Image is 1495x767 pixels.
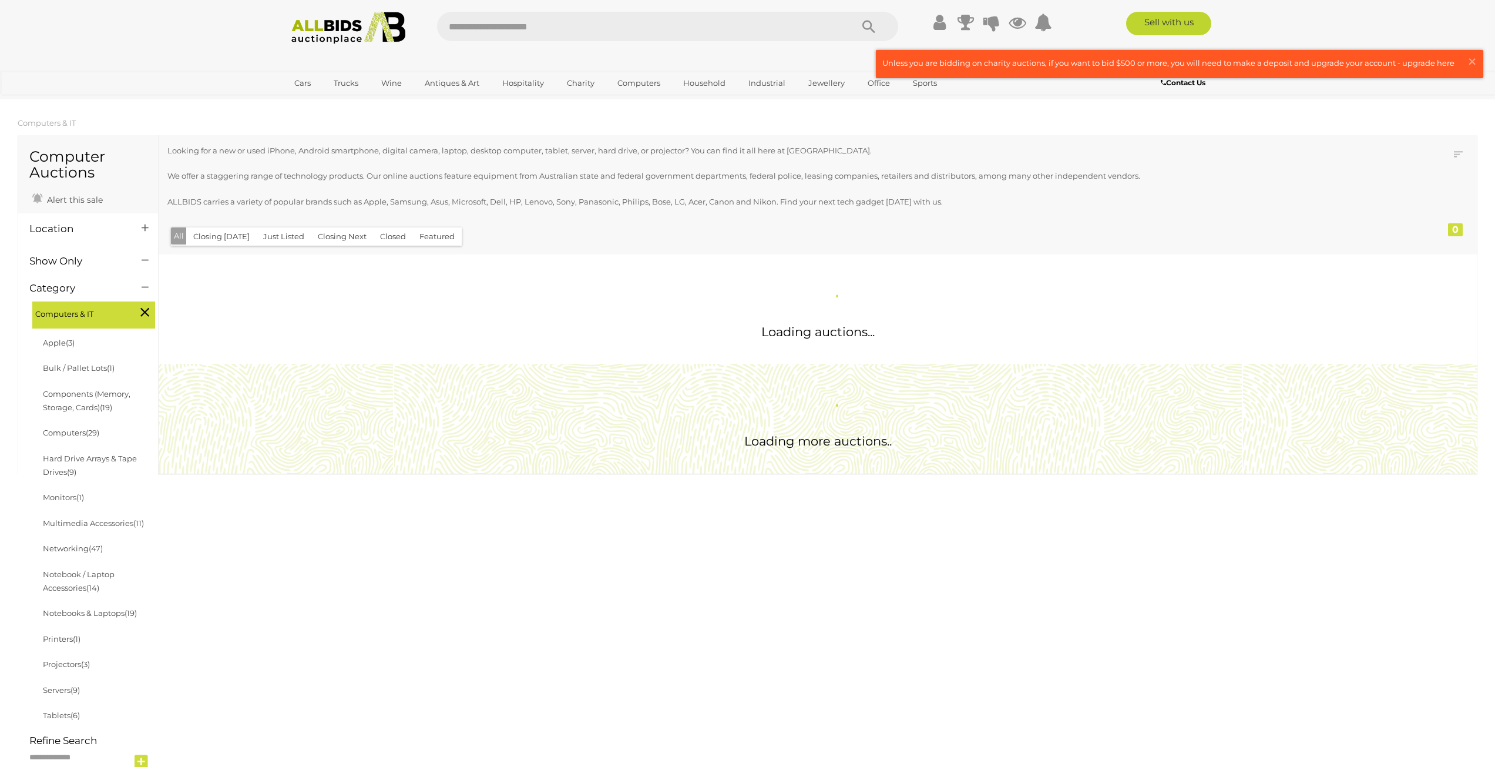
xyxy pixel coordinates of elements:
[311,227,374,246] button: Closing Next
[326,73,366,93] a: Trucks
[43,389,130,412] a: Components (Memory, Storage, Cards)(19)
[256,227,311,246] button: Just Listed
[125,608,137,618] span: (19)
[29,735,155,746] h4: Refine Search
[66,338,75,347] span: (3)
[186,227,257,246] button: Closing [DATE]
[29,256,124,267] h4: Show Only
[43,428,99,437] a: Computers(29)
[860,73,898,93] a: Office
[417,73,487,93] a: Antiques & Art
[167,169,1351,183] p: We offer a staggering range of technology products. Our online auctions feature equipment from Au...
[70,685,80,695] span: (9)
[167,144,1351,158] p: Looking for a new or used iPhone, Android smartphone, digital camera, laptop, desktop computer, t...
[43,634,80,644] a: Printers(1)
[67,467,76,477] span: (9)
[29,223,124,235] h4: Location
[287,73,318,93] a: Cars
[559,73,602,93] a: Charity
[1448,223,1463,236] div: 0
[86,583,99,592] span: (14)
[43,544,103,553] a: Networking(47)
[43,518,144,528] a: Multimedia Accessories(11)
[43,608,137,618] a: Notebooks & Laptops(19)
[43,570,115,592] a: Notebook / Laptop Accessories(14)
[43,685,80,695] a: Servers(9)
[1467,50,1477,73] span: ×
[373,227,413,246] button: Closed
[35,304,123,321] span: Computers & IT
[73,634,80,644] span: (1)
[107,363,115,373] span: (1)
[412,227,462,246] button: Featured
[744,434,892,448] span: Loading more auctions..
[86,428,99,437] span: (29)
[43,363,115,373] a: Bulk / Pallet Lots(1)
[29,283,124,294] h4: Category
[70,711,80,720] span: (6)
[43,454,137,477] a: Hard Drive Arrays & Tape Drives(9)
[43,338,75,347] a: Apple(3)
[287,93,385,112] a: [GEOGRAPHIC_DATA]
[29,190,106,207] a: Alert this sale
[133,518,144,528] span: (11)
[761,324,875,339] span: Loading auctions...
[81,659,90,669] span: (3)
[89,544,103,553] span: (47)
[167,195,1351,209] p: ALLBIDS carries a variety of popular brands such as Apple, Samsung, Asus, Microsoft, Dell, HP, Le...
[76,493,84,502] span: (1)
[100,403,112,412] span: (19)
[285,12,412,44] img: Allbids.com.au
[741,73,793,93] a: Industrial
[18,118,76,128] a: Computers & IT
[29,149,146,181] h1: Computer Auctions
[1161,76,1208,89] a: Contact Us
[44,195,103,205] span: Alert this sale
[374,73,409,93] a: Wine
[801,73,852,93] a: Jewellery
[171,227,187,244] button: All
[43,659,90,669] a: Projectors(3)
[676,73,733,93] a: Household
[839,12,898,41] button: Search
[495,73,552,93] a: Hospitality
[1161,78,1205,87] b: Contact Us
[905,73,945,93] a: Sports
[43,493,84,502] a: Monitors(1)
[43,711,80,720] a: Tablets(6)
[610,73,668,93] a: Computers
[1126,12,1211,35] a: Sell with us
